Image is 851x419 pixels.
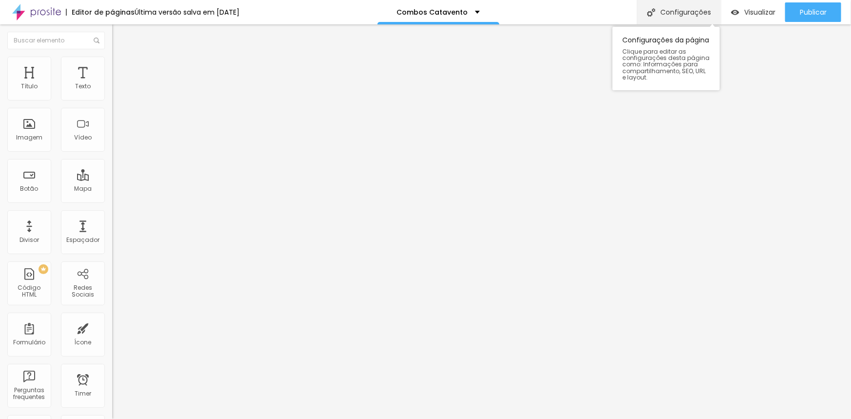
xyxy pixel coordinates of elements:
[20,237,39,243] div: Divisor
[396,9,468,16] p: Combos Catavento
[66,9,135,16] div: Editor de páginas
[20,185,39,192] div: Botão
[800,8,827,16] span: Publicar
[744,8,775,16] span: Visualizar
[622,48,710,80] span: Clique para editar as configurações desta página como: Informações para compartilhamento, SEO, UR...
[74,134,92,141] div: Vídeo
[75,83,91,90] div: Texto
[75,339,92,346] div: Ícone
[7,32,105,49] input: Buscar elemento
[785,2,841,22] button: Publicar
[135,9,239,16] div: Última versão salva em [DATE]
[13,339,45,346] div: Formulário
[63,284,102,299] div: Redes Sociais
[94,38,99,43] img: Icone
[21,83,38,90] div: Título
[74,185,92,192] div: Mapa
[647,8,655,17] img: Icone
[16,134,42,141] div: Imagem
[613,27,720,90] div: Configurações da página
[66,237,99,243] div: Espaçador
[10,387,48,401] div: Perguntas frequentes
[10,284,48,299] div: Código HTML
[721,2,785,22] button: Visualizar
[731,8,739,17] img: view-1.svg
[75,390,91,397] div: Timer
[112,24,851,419] iframe: Editor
